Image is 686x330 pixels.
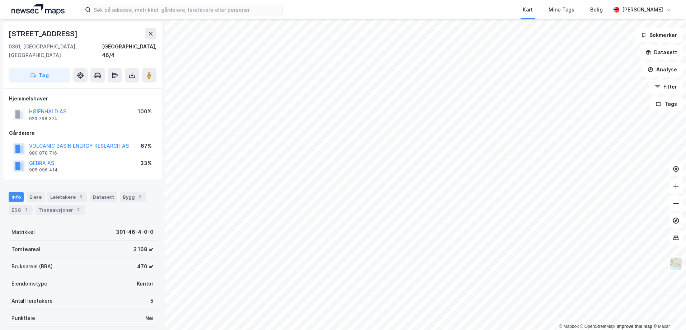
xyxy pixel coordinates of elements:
div: [PERSON_NAME] [622,5,663,14]
div: Antall leietakere [11,297,53,305]
div: [GEOGRAPHIC_DATA], 46/4 [102,42,156,60]
div: Eiendomstype [11,279,47,288]
div: 2 168 ㎡ [133,245,154,254]
div: 33% [140,159,152,168]
button: Tag [9,68,70,82]
div: 923 798 374 [29,116,57,122]
input: Søk på adresse, matrikkel, gårdeiere, leietakere eller personer [91,4,282,15]
div: 980 878 716 [29,150,57,156]
button: Filter [649,80,683,94]
div: Leietakere [47,192,87,202]
div: Nei [145,314,154,322]
button: Datasett [639,45,683,60]
div: 5 [150,297,154,305]
div: 2 [23,206,30,213]
div: Bygg [120,192,146,202]
div: ESG [9,205,33,215]
div: Kontrollprogram for chat [650,296,686,330]
div: Gårdeiere [9,129,156,137]
div: 100% [138,107,152,116]
div: Kontor [137,279,154,288]
div: 0361, [GEOGRAPHIC_DATA], [GEOGRAPHIC_DATA] [9,42,102,60]
iframe: Chat Widget [650,296,686,330]
div: Datasett [90,192,117,202]
div: Eiere [27,192,44,202]
div: Transaksjoner [36,205,85,215]
div: 67% [141,142,152,150]
a: Improve this map [617,324,652,329]
div: 985 096 414 [29,167,58,173]
div: 470 ㎡ [137,262,154,271]
div: Tomteareal [11,245,40,254]
div: Punktleie [11,314,35,322]
img: logo.a4113a55bc3d86da70a041830d287a7e.svg [11,4,65,15]
a: Mapbox [559,324,579,329]
div: Info [9,192,24,202]
div: [STREET_ADDRESS] [9,28,79,39]
button: Tags [650,97,683,111]
button: Analyse [642,62,683,77]
div: 5 [77,193,84,201]
div: Hjemmelshaver [9,94,156,103]
div: 2 [75,206,82,213]
div: Bolig [590,5,603,14]
a: OpenStreetMap [580,324,615,329]
div: Matrikkel [11,228,35,236]
img: Z [669,257,683,270]
div: Mine Tags [549,5,574,14]
div: 2 [136,193,144,201]
div: Kart [523,5,533,14]
div: Bruksareal (BRA) [11,262,53,271]
button: Bokmerker [635,28,683,42]
div: 301-46-4-0-0 [116,228,154,236]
